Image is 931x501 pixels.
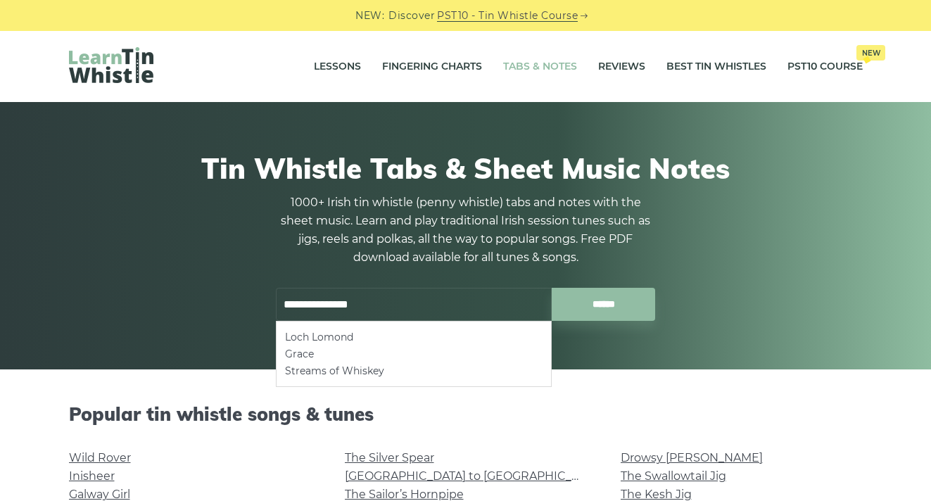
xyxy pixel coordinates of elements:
li: Grace [285,345,543,362]
a: Fingering Charts [382,49,482,84]
a: PST10 CourseNew [787,49,863,84]
a: Galway Girl [69,488,130,501]
a: Inisheer [69,469,115,483]
a: Reviews [598,49,645,84]
li: Loch Lomond [285,329,543,345]
a: The Kesh Jig [621,488,692,501]
a: The Swallowtail Jig [621,469,726,483]
h1: Tin Whistle Tabs & Sheet Music Notes [69,151,863,185]
a: [GEOGRAPHIC_DATA] to [GEOGRAPHIC_DATA] [345,469,604,483]
a: Wild Rover [69,451,131,464]
a: The Silver Spear [345,451,434,464]
h2: Popular tin whistle songs & tunes [69,403,863,425]
li: Streams of Whiskey [285,362,543,379]
a: Drowsy [PERSON_NAME] [621,451,763,464]
img: LearnTinWhistle.com [69,47,153,83]
a: Tabs & Notes [503,49,577,84]
a: Best Tin Whistles [666,49,766,84]
a: Lessons [314,49,361,84]
span: New [856,45,885,61]
p: 1000+ Irish tin whistle (penny whistle) tabs and notes with the sheet music. Learn and play tradi... [276,194,656,267]
a: The Sailor’s Hornpipe [345,488,464,501]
